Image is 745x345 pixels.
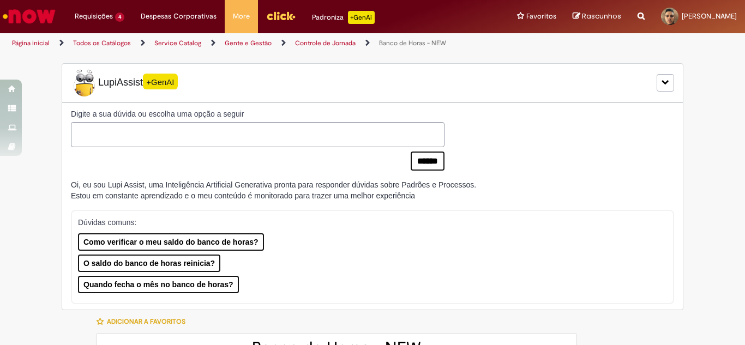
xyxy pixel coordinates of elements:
[154,39,201,47] a: Service Catalog
[96,310,191,333] button: Adicionar a Favoritos
[78,217,658,228] p: Dúvidas comuns:
[73,39,131,47] a: Todos os Catálogos
[379,39,446,47] a: Banco de Horas - NEW
[682,11,737,21] span: [PERSON_NAME]
[62,63,683,102] div: LupiLupiAssist+GenAI
[71,69,178,96] span: LupiAssist
[78,276,239,293] button: Quando fecha o mês no banco de horas?
[295,39,356,47] a: Controle de Jornada
[312,11,375,24] div: Padroniza
[12,39,50,47] a: Página inicial
[266,8,296,24] img: click_logo_yellow_360x200.png
[115,13,124,22] span: 4
[143,74,178,89] span: +GenAI
[526,11,556,22] span: Favoritos
[71,69,98,96] img: Lupi
[348,11,375,24] p: +GenAi
[71,108,444,119] label: Digite a sua dúvida ou escolha uma opção a seguir
[8,33,489,53] ul: Trilhas de página
[573,11,621,22] a: Rascunhos
[233,11,250,22] span: More
[582,11,621,21] span: Rascunhos
[107,317,185,326] span: Adicionar a Favoritos
[78,255,220,272] button: O saldo do banco de horas reinicia?
[141,11,217,22] span: Despesas Corporativas
[71,179,476,201] div: Oi, eu sou Lupi Assist, uma Inteligência Artificial Generativa pronta para responder dúvidas sobr...
[78,233,264,251] button: Como verificar o meu saldo do banco de horas?
[225,39,272,47] a: Gente e Gestão
[75,11,113,22] span: Requisições
[1,5,57,27] img: ServiceNow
